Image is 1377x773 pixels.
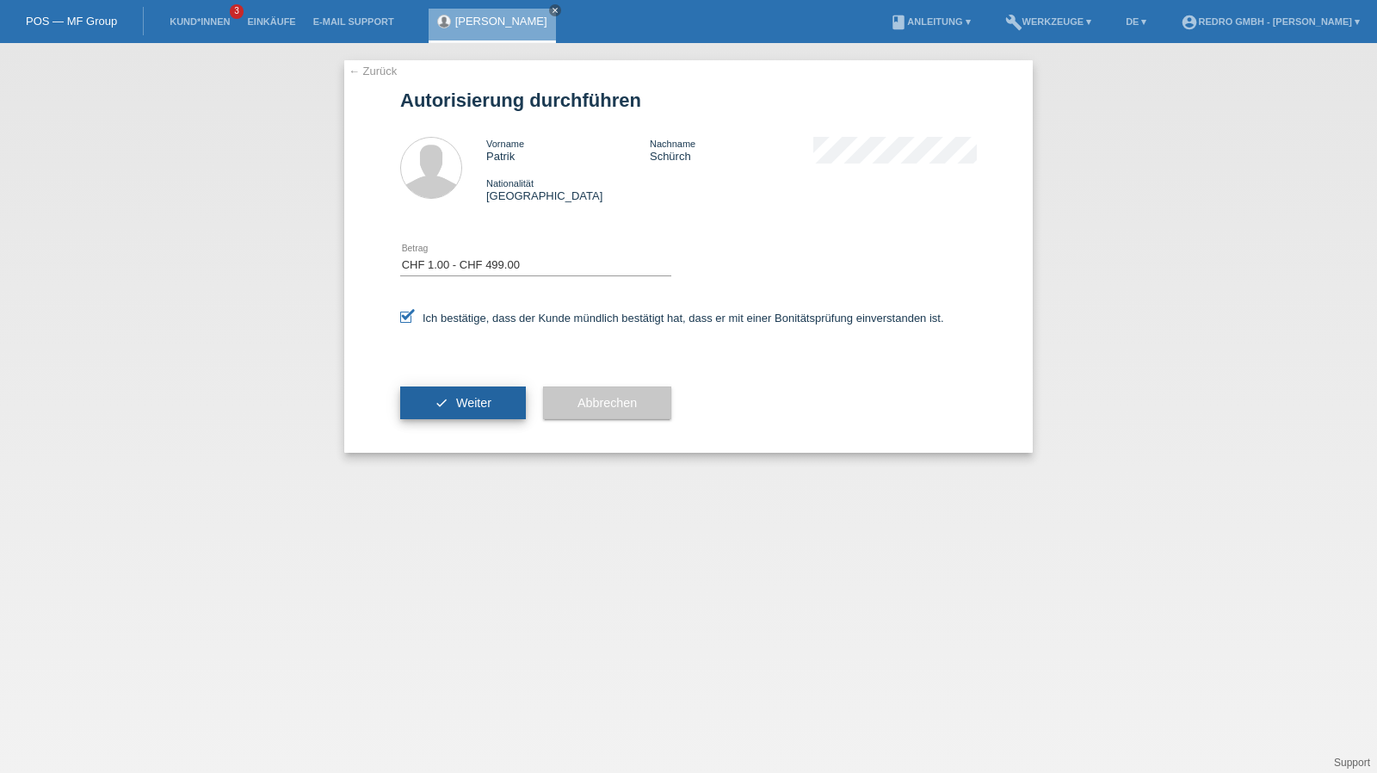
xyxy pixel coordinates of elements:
i: book [890,14,907,31]
span: Weiter [456,396,491,410]
a: Einkäufe [238,16,304,27]
a: POS — MF Group [26,15,117,28]
i: check [435,396,448,410]
button: check Weiter [400,386,526,419]
a: E-Mail Support [305,16,403,27]
span: Nachname [650,139,695,149]
a: buildWerkzeuge ▾ [997,16,1101,27]
span: 3 [230,4,244,19]
a: DE ▾ [1117,16,1155,27]
a: ← Zurück [349,65,397,77]
span: Abbrechen [577,396,637,410]
span: Vorname [486,139,524,149]
div: Patrik [486,137,650,163]
i: build [1005,14,1022,31]
div: [GEOGRAPHIC_DATA] [486,176,650,202]
div: Schürch [650,137,813,163]
a: close [549,4,561,16]
a: account_circleRedro GmbH - [PERSON_NAME] ▾ [1172,16,1368,27]
a: Kund*innen [161,16,238,27]
a: [PERSON_NAME] [455,15,547,28]
label: Ich bestätige, dass der Kunde mündlich bestätigt hat, dass er mit einer Bonitätsprüfung einversta... [400,312,944,325]
h1: Autorisierung durchführen [400,90,977,111]
a: bookAnleitung ▾ [881,16,979,27]
i: account_circle [1181,14,1198,31]
a: Support [1334,757,1370,769]
span: Nationalität [486,178,534,189]
i: close [551,6,559,15]
button: Abbrechen [543,386,671,419]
